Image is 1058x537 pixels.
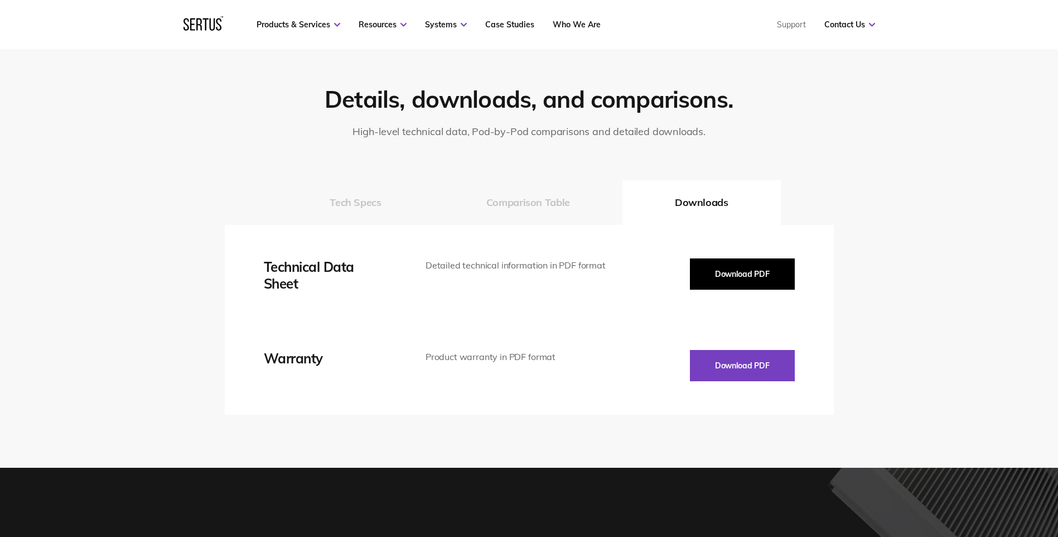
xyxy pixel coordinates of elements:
button: Download PDF [690,350,795,381]
div: Product warranty in PDF format [426,350,610,365]
div: Warranty [264,350,392,367]
a: Products & Services [257,20,340,30]
a: Systems [425,20,467,30]
button: Tech Specs [277,180,433,225]
p: High-level technical data, Pod-by-Pod comparisons and detailed downloads. [264,125,794,138]
a: Case Studies [485,20,534,30]
a: Who We Are [553,20,601,30]
div: Detailed technical information in PDF format [426,258,610,273]
a: Resources [359,20,407,30]
button: Comparison Table [434,180,622,225]
a: Contact Us [824,20,875,30]
div: Technical Data Sheet [264,258,392,292]
button: Download PDF [690,258,795,290]
a: Support [777,20,806,30]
